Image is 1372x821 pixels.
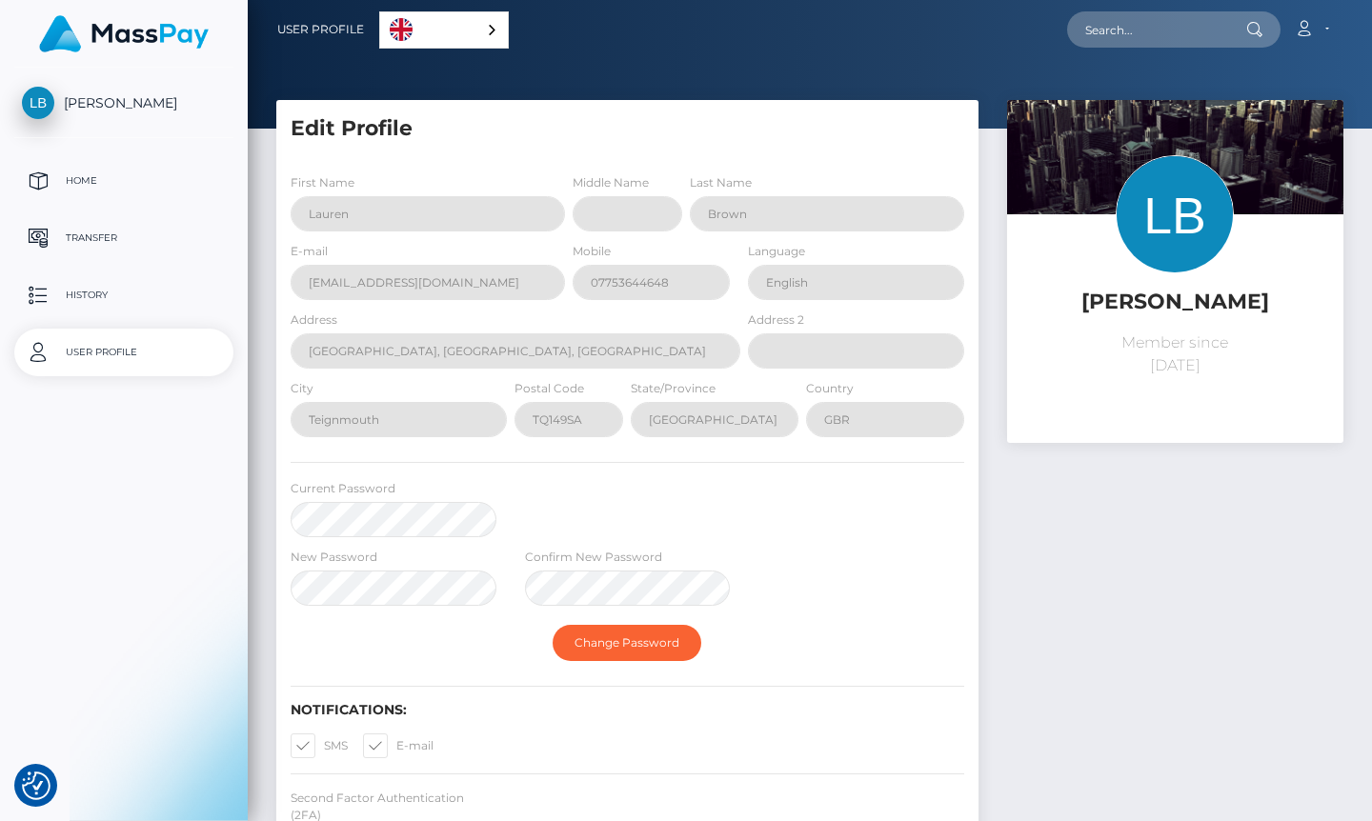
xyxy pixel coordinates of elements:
[14,157,233,205] a: Home
[22,167,226,195] p: Home
[379,11,509,49] aside: Language selected: English
[22,224,226,252] p: Transfer
[690,174,752,191] label: Last Name
[291,702,964,718] h6: Notifications:
[14,329,233,376] a: User Profile
[748,311,804,329] label: Address 2
[22,338,226,367] p: User Profile
[291,380,313,397] label: City
[291,733,348,758] label: SMS
[553,625,701,661] button: Change Password
[291,243,328,260] label: E-mail
[1021,288,1329,317] h5: [PERSON_NAME]
[514,380,584,397] label: Postal Code
[277,10,364,50] a: User Profile
[291,174,354,191] label: First Name
[14,271,233,319] a: History
[291,311,337,329] label: Address
[22,771,50,800] img: Revisit consent button
[1067,11,1246,48] input: Search...
[379,11,509,49] div: Language
[39,15,209,52] img: MassPay
[22,771,50,800] button: Consent Preferences
[631,380,716,397] label: State/Province
[380,12,508,48] a: English
[14,94,233,111] span: [PERSON_NAME]
[573,243,611,260] label: Mobile
[1007,100,1343,325] img: ...
[363,733,434,758] label: E-mail
[22,281,226,310] p: History
[806,380,854,397] label: Country
[748,243,805,260] label: Language
[1021,331,1329,377] p: Member since [DATE]
[573,174,649,191] label: Middle Name
[291,549,377,566] label: New Password
[14,214,233,262] a: Transfer
[525,549,662,566] label: Confirm New Password
[291,114,964,144] h5: Edit Profile
[291,480,395,497] label: Current Password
